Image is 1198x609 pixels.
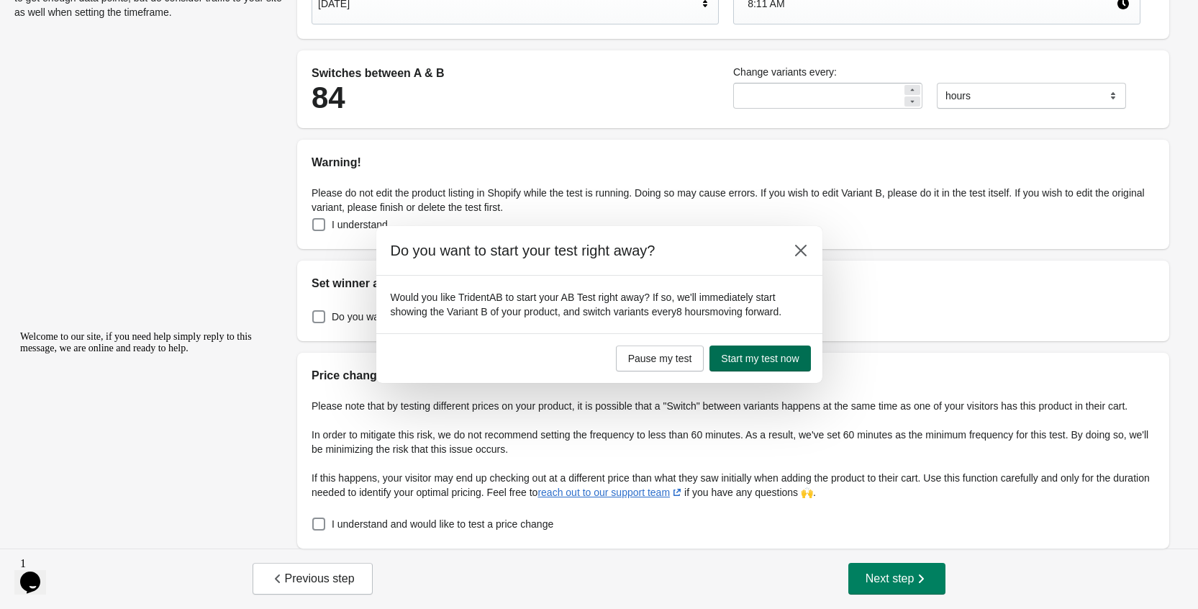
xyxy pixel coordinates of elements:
[628,353,692,364] span: Pause my test
[616,346,704,371] button: Pause my test
[6,6,237,28] span: Welcome to our site, if you need help simply reply to this message, we are online and ready to help.
[721,353,799,364] span: Start my test now
[391,290,808,319] p: Would you like TridentAB to start your AB Test right away? If so, we'll immediately start showing...
[709,346,810,371] button: Start my test now
[14,325,273,544] iframe: chat widget
[391,240,773,261] h2: Do you want to start your test right away?
[6,6,265,29] div: Welcome to our site, if you need help simply reply to this message, we are online and ready to help.
[14,551,60,595] iframe: chat widget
